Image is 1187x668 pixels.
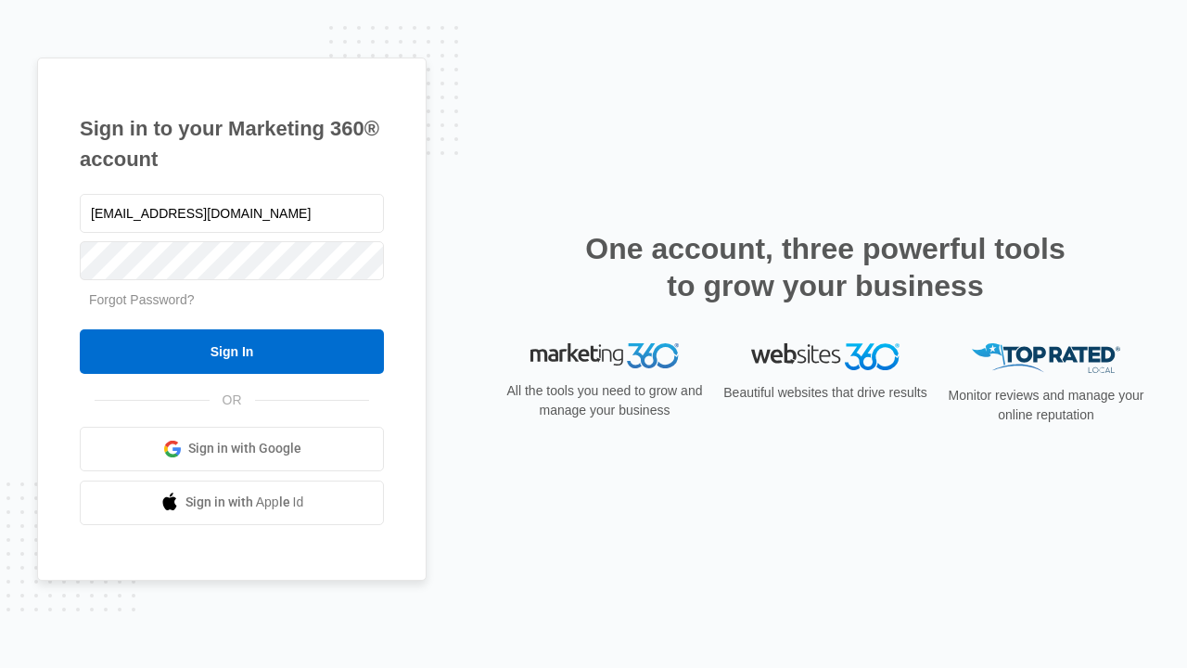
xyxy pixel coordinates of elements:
[210,391,255,410] span: OR
[751,343,900,370] img: Websites 360
[942,386,1150,425] p: Monitor reviews and manage your online reputation
[501,381,708,420] p: All the tools you need to grow and manage your business
[580,230,1071,304] h2: One account, three powerful tools to grow your business
[188,439,301,458] span: Sign in with Google
[80,427,384,471] a: Sign in with Google
[80,481,384,525] a: Sign in with Apple Id
[80,113,384,174] h1: Sign in to your Marketing 360® account
[721,383,929,403] p: Beautiful websites that drive results
[185,493,304,512] span: Sign in with Apple Id
[972,343,1120,374] img: Top Rated Local
[89,292,195,307] a: Forgot Password?
[80,329,384,374] input: Sign In
[530,343,679,369] img: Marketing 360
[80,194,384,233] input: Email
